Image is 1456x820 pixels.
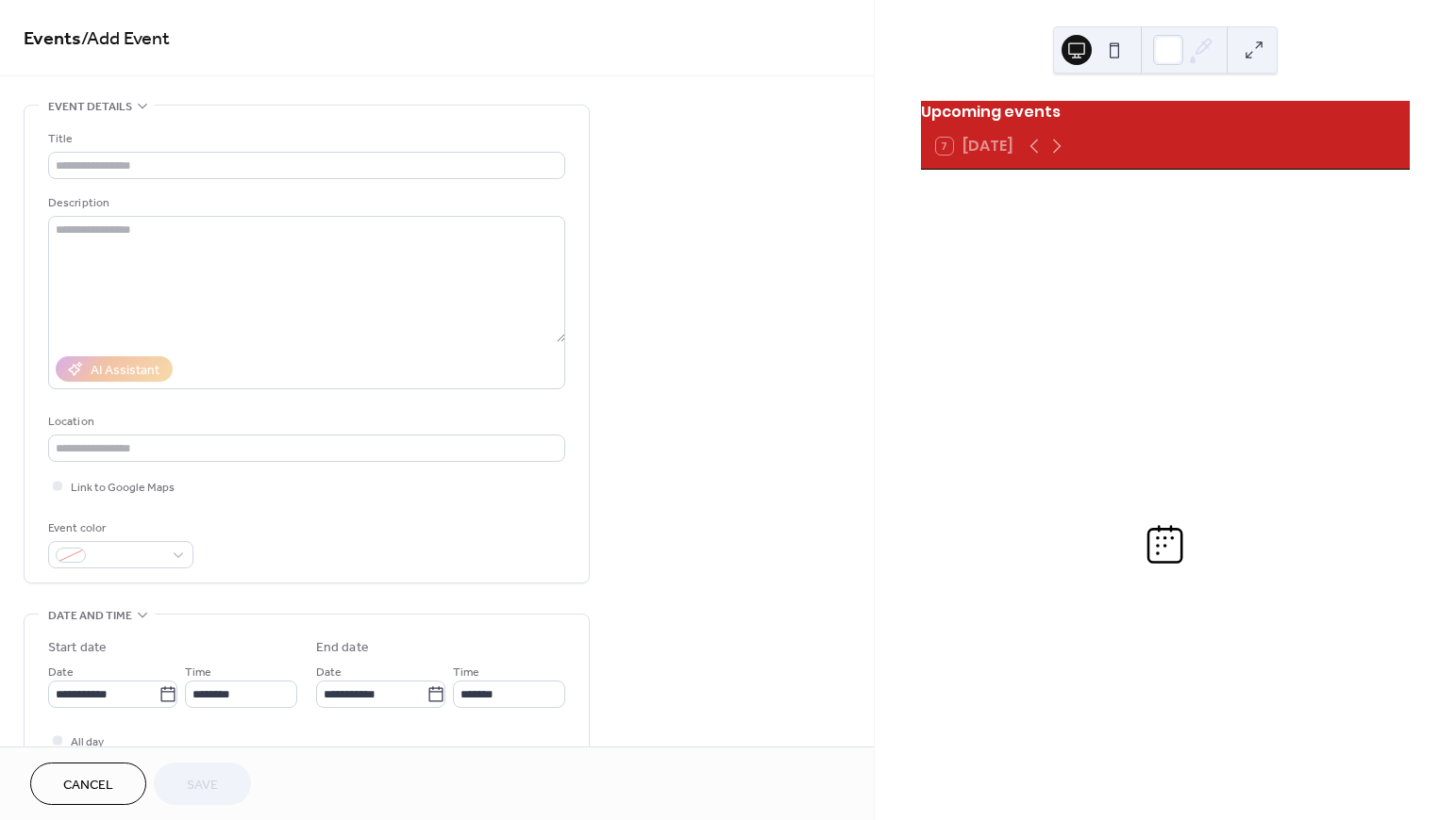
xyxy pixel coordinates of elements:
[48,412,561,432] div: Location
[185,663,211,682] span: Time
[48,606,132,626] span: Date and time
[30,763,146,805] button: Cancel
[316,663,342,682] span: Date
[71,732,104,752] span: All day
[48,638,107,658] div: Start date
[48,518,190,538] div: Event color
[48,97,132,117] span: Event details
[81,21,170,57] span: / Add Event
[316,638,369,658] div: End date
[71,478,175,498] span: Link to Google Maps
[48,663,74,682] span: Date
[921,101,1410,123] div: Upcoming events
[24,21,81,57] a: Events
[48,193,561,213] div: Description
[63,776,113,795] span: Cancel
[453,663,479,682] span: Time
[48,129,561,149] div: Title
